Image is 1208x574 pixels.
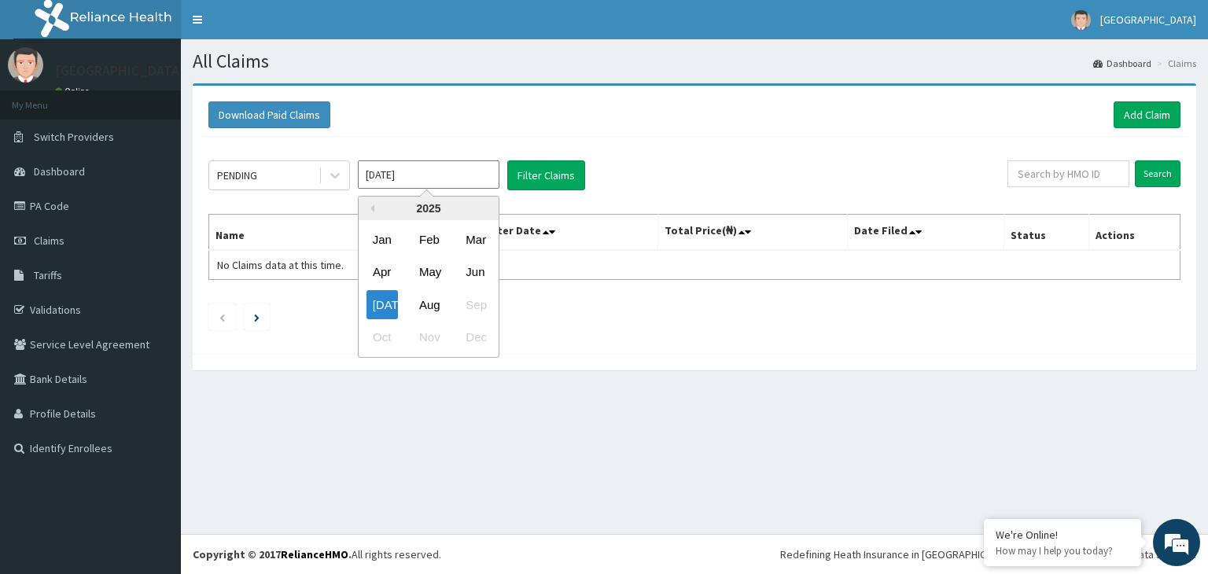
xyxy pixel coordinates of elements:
button: Download Paid Claims [208,101,330,128]
div: Choose March 2025 [459,225,491,254]
span: Dashboard [34,164,85,178]
h1: All Claims [193,51,1196,72]
div: Choose January 2025 [366,225,398,254]
a: Add Claim [1114,101,1180,128]
span: [GEOGRAPHIC_DATA] [1100,13,1196,27]
li: Claims [1153,57,1196,70]
div: Choose August 2025 [413,290,444,319]
span: Tariffs [34,268,62,282]
span: Claims [34,234,64,248]
div: 2025 [359,197,499,220]
div: Choose April 2025 [366,258,398,287]
span: No Claims data at this time. [217,258,344,272]
footer: All rights reserved. [181,534,1208,574]
input: Search by HMO ID [1007,160,1129,187]
p: How may I help you today? [996,544,1129,557]
input: Select Month and Year [358,160,499,189]
div: Choose July 2025 [366,290,398,319]
div: PENDING [217,167,257,183]
a: Online [55,86,93,97]
div: Redefining Heath Insurance in [GEOGRAPHIC_DATA] using Telemedicine and Data Science! [780,546,1196,562]
span: Switch Providers [34,130,114,144]
th: Status [1004,215,1088,251]
th: Total Price(₦) [658,215,848,251]
button: Filter Claims [507,160,585,190]
th: Date Filed [848,215,1004,251]
img: User Image [8,47,43,83]
button: Previous Year [366,204,374,212]
th: Name [209,215,454,251]
div: Choose February 2025 [413,225,444,254]
strong: Copyright © 2017 . [193,547,352,561]
a: Dashboard [1093,57,1151,70]
div: We're Online! [996,528,1129,542]
th: Actions [1088,215,1180,251]
a: RelianceHMO [281,547,348,561]
div: Choose June 2025 [459,258,491,287]
img: User Image [1071,10,1091,30]
a: Next page [254,310,260,324]
div: Choose May 2025 [413,258,444,287]
p: [GEOGRAPHIC_DATA] [55,64,185,78]
a: Previous page [219,310,226,324]
input: Search [1135,160,1180,187]
div: month 2025-07 [359,223,499,354]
